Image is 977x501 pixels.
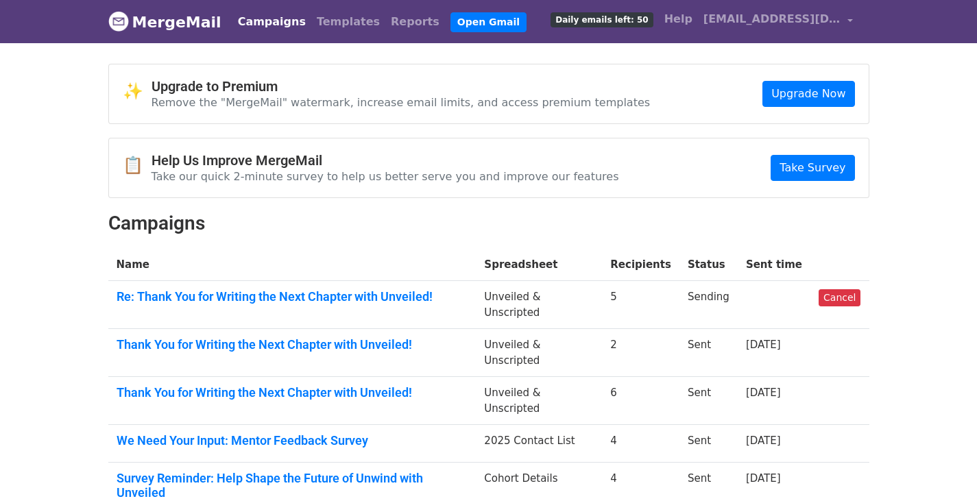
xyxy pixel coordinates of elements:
[679,425,738,463] td: Sent
[476,281,602,329] td: Unveiled & Unscripted
[117,289,468,304] a: Re: Thank You for Writing the Next Chapter with Unveiled!
[771,155,854,181] a: Take Survey
[738,249,810,281] th: Sent time
[679,377,738,425] td: Sent
[108,11,129,32] img: MergeMail logo
[819,289,860,306] a: Cancel
[123,82,152,101] span: ✨
[117,337,468,352] a: Thank You for Writing the Next Chapter with Unveiled!
[746,387,781,399] a: [DATE]
[385,8,445,36] a: Reports
[746,472,781,485] a: [DATE]
[679,281,738,329] td: Sending
[123,156,152,175] span: 📋
[152,78,651,95] h4: Upgrade to Premium
[762,81,854,107] a: Upgrade Now
[476,329,602,377] td: Unveiled & Unscripted
[698,5,858,38] a: [EMAIL_ADDRESS][DOMAIN_NAME]
[602,425,679,463] td: 4
[117,433,468,448] a: We Need Your Input: Mentor Feedback Survey
[108,8,221,36] a: MergeMail
[551,12,653,27] span: Daily emails left: 50
[152,95,651,110] p: Remove the "MergeMail" watermark, increase email limits, and access premium templates
[703,11,841,27] span: [EMAIL_ADDRESS][DOMAIN_NAME]
[679,249,738,281] th: Status
[545,5,658,33] a: Daily emails left: 50
[152,152,619,169] h4: Help Us Improve MergeMail
[602,281,679,329] td: 5
[117,385,468,400] a: Thank You for Writing the Next Chapter with Unveiled!
[108,249,477,281] th: Name
[602,249,679,281] th: Recipients
[476,425,602,463] td: 2025 Contact List
[602,329,679,377] td: 2
[746,435,781,447] a: [DATE]
[450,12,527,32] a: Open Gmail
[232,8,311,36] a: Campaigns
[602,377,679,425] td: 6
[152,169,619,184] p: Take our quick 2-minute survey to help us better serve you and improve our features
[679,329,738,377] td: Sent
[108,212,869,235] h2: Campaigns
[659,5,698,33] a: Help
[746,339,781,351] a: [DATE]
[476,249,602,281] th: Spreadsheet
[311,8,385,36] a: Templates
[476,377,602,425] td: Unveiled & Unscripted
[117,471,468,500] a: Survey Reminder: Help Shape the Future of Unwind with Unveiled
